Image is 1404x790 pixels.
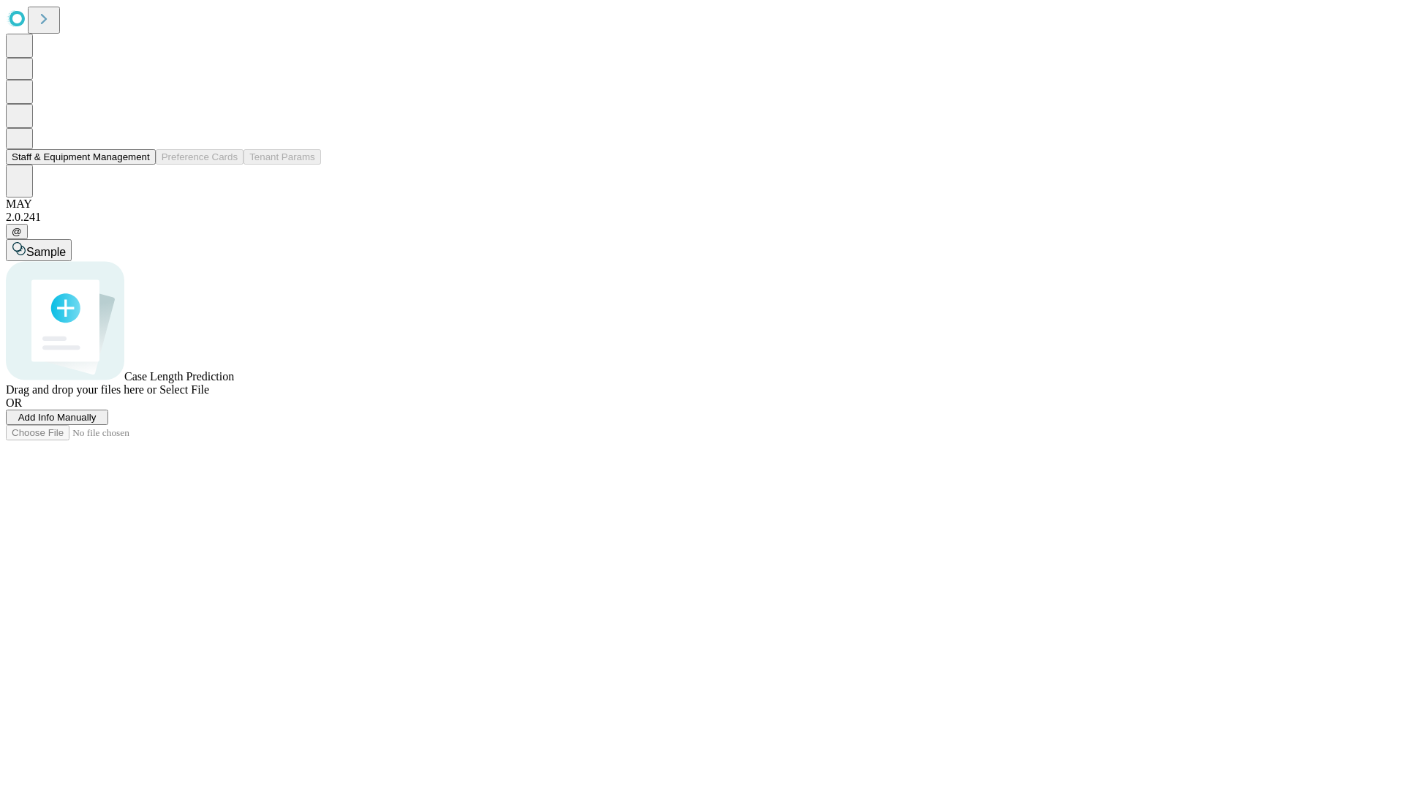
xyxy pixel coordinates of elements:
button: Add Info Manually [6,410,108,425]
span: Sample [26,246,66,258]
div: 2.0.241 [6,211,1398,224]
span: OR [6,396,22,409]
button: Sample [6,239,72,261]
span: Add Info Manually [18,412,97,423]
span: Select File [159,383,209,396]
button: Tenant Params [244,149,321,165]
span: Case Length Prediction [124,370,234,383]
span: Drag and drop your files here or [6,383,156,396]
button: Preference Cards [156,149,244,165]
button: Staff & Equipment Management [6,149,156,165]
button: @ [6,224,28,239]
div: MAY [6,197,1398,211]
span: @ [12,226,22,237]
